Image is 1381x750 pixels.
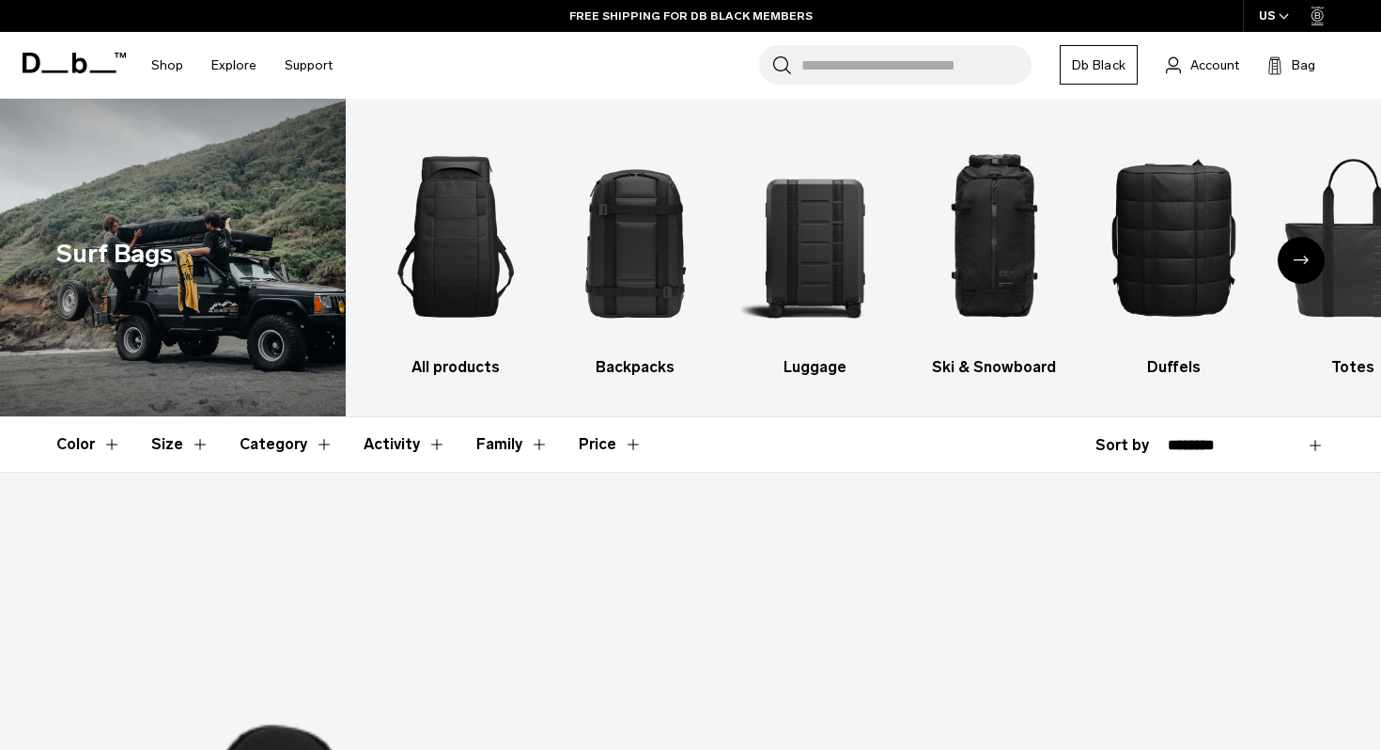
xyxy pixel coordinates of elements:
[383,127,530,379] li: 1 / 9
[741,127,888,379] a: Db Luggage
[741,356,888,379] h3: Luggage
[562,127,708,347] img: Db
[1267,54,1315,76] button: Bag
[579,417,643,472] button: Toggle Price
[1060,45,1138,85] a: Db Black
[562,356,708,379] h3: Backpacks
[383,127,530,347] img: Db
[562,127,708,379] li: 2 / 9
[56,417,121,472] button: Toggle Filter
[1100,127,1247,379] li: 5 / 9
[476,417,549,472] button: Toggle Filter
[383,127,530,379] a: Db All products
[921,127,1067,379] a: Db Ski & Snowboard
[1278,237,1325,284] div: Next slide
[211,32,256,99] a: Explore
[1100,127,1247,347] img: Db
[240,417,334,472] button: Toggle Filter
[1166,54,1239,76] a: Account
[151,417,209,472] button: Toggle Filter
[364,417,446,472] button: Toggle Filter
[921,356,1067,379] h3: Ski & Snowboard
[921,127,1067,347] img: Db
[383,356,530,379] h3: All products
[741,127,888,379] li: 3 / 9
[1292,55,1315,75] span: Bag
[137,32,347,99] nav: Main Navigation
[1100,356,1247,379] h3: Duffels
[741,127,888,347] img: Db
[1100,127,1247,379] a: Db Duffels
[562,127,708,379] a: Db Backpacks
[569,8,813,24] a: FREE SHIPPING FOR DB BLACK MEMBERS
[56,235,173,273] h1: Surf Bags
[921,127,1067,379] li: 4 / 9
[285,32,333,99] a: Support
[1190,55,1239,75] span: Account
[151,32,183,99] a: Shop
